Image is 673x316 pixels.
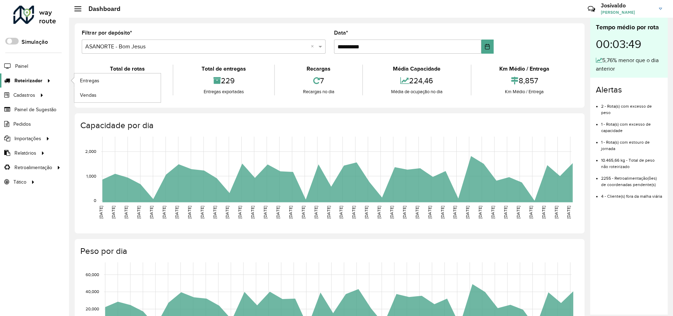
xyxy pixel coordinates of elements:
[99,206,103,219] text: [DATE]
[601,152,662,170] li: 10.465,66 kg - Total de peso não roteirizado
[440,206,445,219] text: [DATE]
[80,91,97,99] span: Vendas
[86,174,96,178] text: 1,000
[478,206,482,219] text: [DATE]
[200,206,204,219] text: [DATE]
[566,206,571,219] text: [DATE]
[541,206,546,219] text: [DATE]
[82,29,132,37] label: Filtrar por depósito
[601,2,654,9] h3: Josivaldo
[162,206,166,219] text: [DATE]
[311,42,317,51] span: Clear all
[277,65,360,73] div: Recargas
[601,188,662,199] li: 4 - Cliente(s) fora da malha viária
[13,120,31,128] span: Pedidos
[175,65,272,73] div: Total de entregas
[529,206,533,219] text: [DATE]
[86,306,99,311] text: 20,000
[14,135,41,142] span: Importações
[175,73,272,88] div: 229
[427,206,432,219] text: [DATE]
[473,73,576,88] div: 8,857
[301,206,305,219] text: [DATE]
[452,206,457,219] text: [DATE]
[94,198,96,203] text: 0
[402,206,407,219] text: [DATE]
[377,206,381,219] text: [DATE]
[596,23,662,32] div: Tempo médio por rota
[175,88,272,95] div: Entregas exportadas
[80,120,578,131] h4: Capacidade por dia
[596,85,662,95] h4: Alertas
[187,206,192,219] text: [DATE]
[13,91,35,99] span: Cadastros
[74,73,161,88] a: Entregas
[86,290,99,294] text: 40,000
[15,62,28,70] span: Painel
[21,38,48,46] label: Simulação
[334,29,348,37] label: Data
[14,149,36,157] span: Relatórios
[596,56,662,73] div: 5,76% menor que o dia anterior
[86,272,99,277] text: 60,000
[503,206,508,219] text: [DATE]
[85,149,96,154] text: 2,000
[365,65,469,73] div: Média Capacidade
[389,206,394,219] text: [DATE]
[225,206,229,219] text: [DATE]
[516,206,520,219] text: [DATE]
[14,77,42,84] span: Roteirizador
[473,65,576,73] div: Km Médio / Entrega
[601,116,662,134] li: 1 - Rota(s) com excesso de capacidade
[415,206,419,219] text: [DATE]
[314,206,318,219] text: [DATE]
[351,206,356,219] text: [DATE]
[174,206,179,219] text: [DATE]
[149,206,154,219] text: [DATE]
[136,206,141,219] text: [DATE]
[288,206,293,219] text: [DATE]
[481,40,494,54] button: Choose Date
[554,206,558,219] text: [DATE]
[212,206,217,219] text: [DATE]
[276,206,280,219] text: [DATE]
[14,164,52,171] span: Retroalimentação
[601,98,662,116] li: 2 - Rota(s) com excesso de peso
[584,1,599,17] a: Contato Rápido
[13,178,26,186] span: Tático
[339,206,343,219] text: [DATE]
[81,5,121,13] h2: Dashboard
[74,88,161,102] a: Vendas
[364,206,369,219] text: [DATE]
[250,206,255,219] text: [DATE]
[473,88,576,95] div: Km Médio / Entrega
[365,73,469,88] div: 224,46
[490,206,495,219] text: [DATE]
[124,206,128,219] text: [DATE]
[601,170,662,188] li: 2255 - Retroalimentação(ões) de coordenadas pendente(s)
[601,134,662,152] li: 1 - Rota(s) com estouro de jornada
[84,65,171,73] div: Total de rotas
[14,106,56,113] span: Painel de Sugestão
[326,206,331,219] text: [DATE]
[277,73,360,88] div: 7
[263,206,267,219] text: [DATE]
[596,32,662,56] div: 00:03:49
[237,206,242,219] text: [DATE]
[80,77,99,84] span: Entregas
[465,206,470,219] text: [DATE]
[80,246,578,256] h4: Peso por dia
[365,88,469,95] div: Média de ocupação no dia
[111,206,116,219] text: [DATE]
[277,88,360,95] div: Recargas no dia
[601,9,654,16] span: [PERSON_NAME]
